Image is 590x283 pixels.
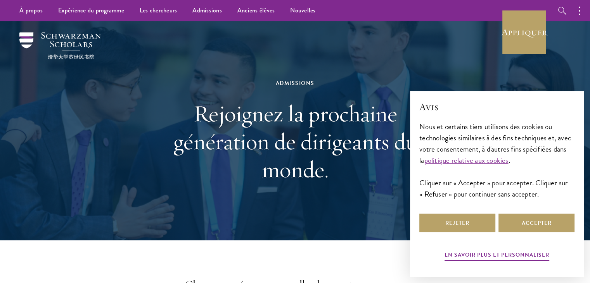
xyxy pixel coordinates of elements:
[498,214,574,232] button: Accepter
[424,155,508,166] a: politique relative aux cookies
[445,249,549,262] button: En savoir plus et personnaliser
[522,219,552,227] font: Accepter
[276,79,315,87] font: Admissions
[192,6,222,15] font: Admissions
[19,32,101,59] img: Les chercheurs Schwarzman
[502,26,547,38] font: Appliquer
[419,121,571,166] font: Nous et certains tiers utilisons des cookies ou technologies similaires à des fins techniques et,...
[58,6,124,15] font: Expérience du programme
[173,99,417,184] font: Rejoignez la prochaine génération de dirigeants du monde.
[19,6,43,15] font: À propos
[502,10,546,54] a: Appliquer
[419,214,495,232] button: Rejeter
[508,155,510,166] font: .
[290,6,315,15] font: Nouvelles
[445,219,469,227] font: Rejeter
[445,251,549,259] font: En savoir plus et personnaliser
[419,101,438,113] font: Avis
[237,6,275,15] font: Anciens élèves
[140,6,177,15] font: Les chercheurs
[419,177,568,200] font: Cliquez sur « Accepter » pour accepter. Cliquez sur « Refuser » pour continuer sans accepter.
